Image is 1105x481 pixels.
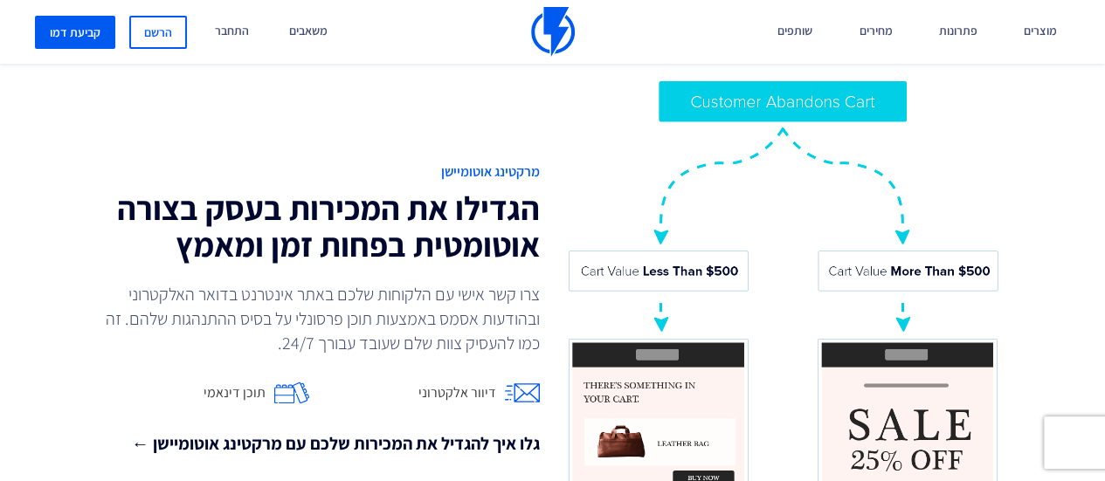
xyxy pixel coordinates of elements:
h2: הגדילו את המכירות בעסק בצורה אוטומטית בפחות זמן ומאמץ [105,190,540,263]
span: תוכן דינאמי [204,382,266,402]
span: דיוור אלקטרוני [418,382,496,402]
span: מרקטינג אוטומיישן [105,162,540,182]
a: הרשם [129,16,187,49]
a: קביעת דמו [35,16,115,49]
p: צרו קשר אישי עם הלקוחות שלכם באתר אינטרנט בדואר האלקטרוני ובהודעות אסמס באמצעות תוכן פרסונלי על ב... [105,281,540,354]
a: גלו איך להגדיל את המכירות שלכם עם מרקטינג אוטומיישן ← [105,430,540,456]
